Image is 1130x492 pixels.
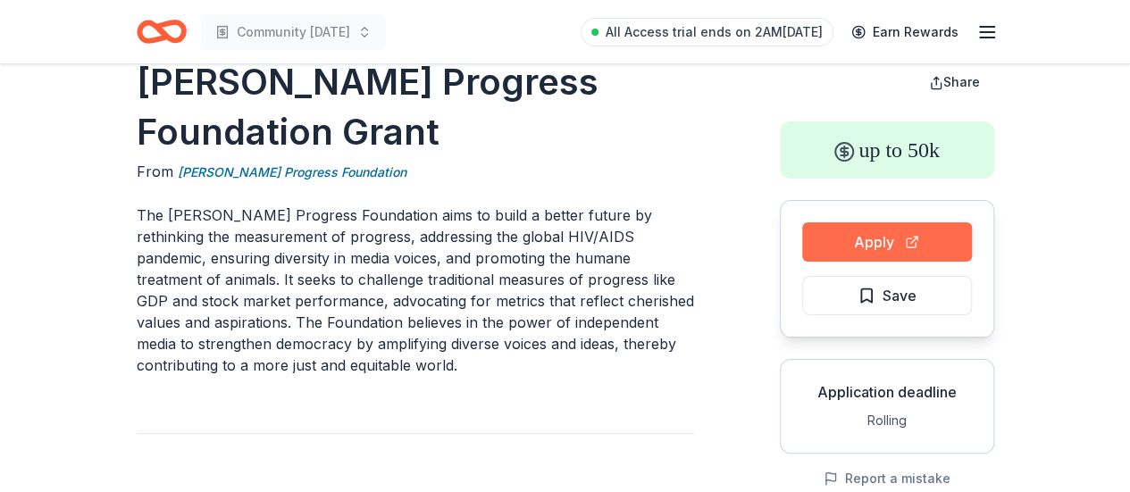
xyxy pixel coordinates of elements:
[795,381,979,403] div: Application deadline
[178,162,406,183] a: [PERSON_NAME] Progress Foundation
[581,18,833,46] a: All Access trial ends on 2AM[DATE]
[237,21,350,43] span: Community [DATE]
[137,11,187,53] a: Home
[841,16,969,48] a: Earn Rewards
[802,276,972,315] button: Save
[780,121,994,179] div: up to 50k
[137,57,694,157] h1: [PERSON_NAME] Progress Foundation Grant
[824,468,950,489] button: Report a mistake
[883,284,917,307] span: Save
[943,74,980,89] span: Share
[795,410,979,431] div: Rolling
[137,161,694,183] div: From
[137,204,694,376] p: The [PERSON_NAME] Progress Foundation aims to build a better future by rethinking the measurement...
[802,222,972,262] button: Apply
[201,14,386,50] button: Community [DATE]
[606,21,823,43] span: All Access trial ends on 2AM[DATE]
[915,64,994,100] button: Share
